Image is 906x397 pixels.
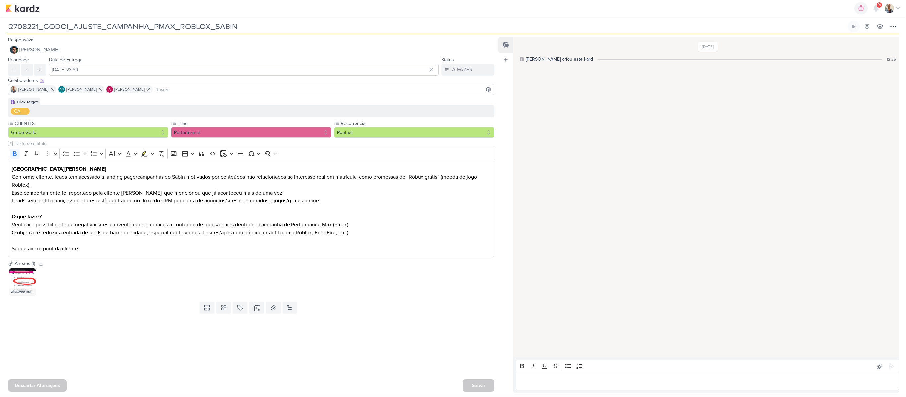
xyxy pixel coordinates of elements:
[8,77,494,84] div: Colaboradores
[17,99,38,105] div: Click Target
[14,120,168,127] label: CLIENTES
[334,127,494,138] button: Pontual
[878,2,881,8] span: 9+
[14,108,20,115] div: QA
[49,64,439,76] input: Select a date
[7,21,846,32] input: Kard Sem Título
[12,166,106,172] strong: [GEOGRAPHIC_DATA][PERSON_NAME]
[66,86,97,92] span: [PERSON_NAME]
[340,120,494,127] label: Recorrência
[887,56,896,62] div: 12:25
[10,86,17,93] img: Iara Santos
[171,127,332,138] button: Performance
[9,288,36,295] div: WhatsApp Image [DATE] 08.39.35.jpeg
[15,260,35,267] div: Anexos (1)
[452,66,473,74] div: A FAZER
[851,24,856,29] div: Ligar relógio
[441,57,454,63] label: Status
[12,173,491,197] p: Conforme cliente, leads têm acessado a landing page/campanhas do Sabin motivados por conteúdos nã...
[49,57,82,63] label: Data de Entrega
[12,229,491,253] p: O objetivo é reduzir a entrada de leads de baixa qualidade, especialmente vindos de sites/apps co...
[12,197,491,213] p: Leads sem perfil (crianças/jogadores) estão entrando no fluxo do CRM por conta de anúncios/sites ...
[526,56,593,63] div: [PERSON_NAME] criou este kard
[8,57,29,63] label: Prioridade
[9,268,36,295] img: 0dpv7af5pcVyj9z2PeKVUbaoUKFl5ykcLzCzmHzs.jpg
[114,86,145,92] span: [PERSON_NAME]
[5,4,40,12] img: kardz.app
[106,86,113,93] img: Alessandra Gomes
[19,46,59,54] span: [PERSON_NAME]
[516,360,899,372] div: Editor toolbar
[177,120,332,127] label: Time
[154,85,493,93] input: Buscar
[18,86,48,92] span: [PERSON_NAME]
[10,46,18,54] img: Nelito Junior
[8,127,168,138] button: Grupo Godoi
[58,86,65,93] div: Aline Gimenez Graciano
[12,221,491,229] p: Verificar a possibilidade de negativar sites e inventário relacionados a conteúdo de jogos/games ...
[13,140,494,147] input: Texto sem título
[8,44,494,56] button: [PERSON_NAME]
[885,4,894,13] img: Iara Santos
[12,213,42,220] strong: O que fazer?
[8,37,34,43] label: Responsável
[516,372,899,390] div: Editor editing area: main
[441,64,494,76] button: A FAZER
[8,160,494,258] div: Editor editing area: main
[60,88,64,91] p: AG
[8,147,494,160] div: Editor toolbar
